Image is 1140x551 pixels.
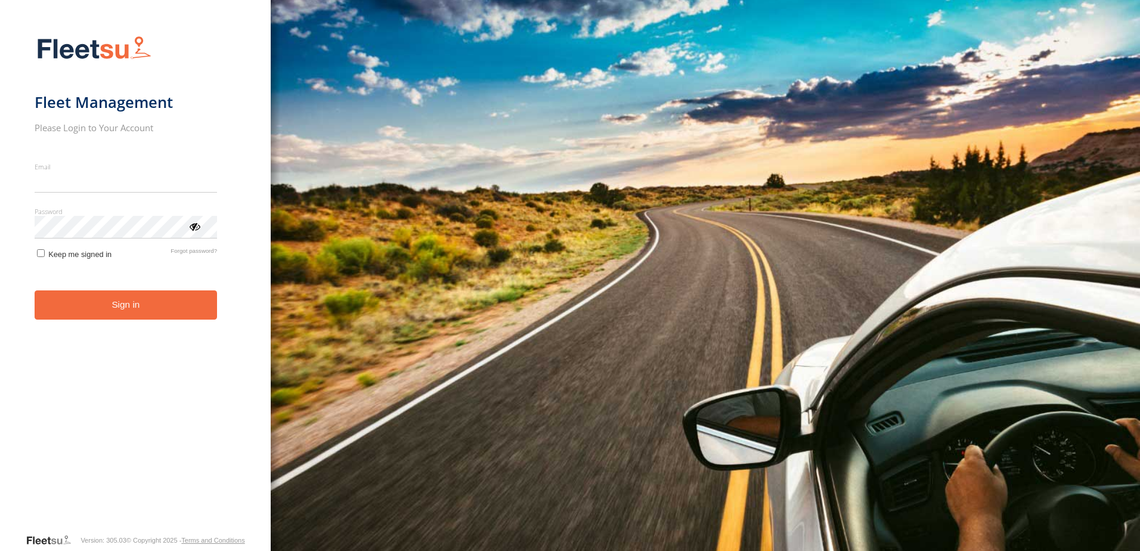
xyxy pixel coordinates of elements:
[80,537,126,544] div: Version: 305.03
[37,249,45,257] input: Keep me signed in
[35,207,218,216] label: Password
[48,250,111,259] span: Keep me signed in
[188,220,200,232] div: ViewPassword
[126,537,245,544] div: © Copyright 2025 -
[26,534,80,546] a: Visit our Website
[171,247,217,259] a: Forgot password?
[35,122,218,134] h2: Please Login to Your Account
[35,290,218,320] button: Sign in
[35,92,218,112] h1: Fleet Management
[35,33,154,64] img: Fleetsu
[35,162,218,171] label: Email
[35,29,237,533] form: main
[181,537,244,544] a: Terms and Conditions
